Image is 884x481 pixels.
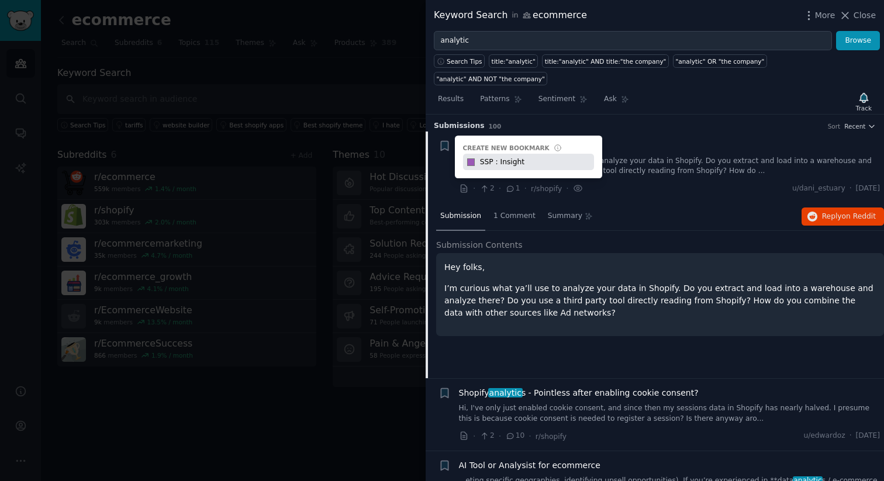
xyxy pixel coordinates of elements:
[436,239,523,251] span: Submission Contents
[489,123,502,130] span: 100
[604,94,617,105] span: Ask
[856,184,880,194] span: [DATE]
[675,57,764,65] div: "analytic" OR "the company"
[499,182,501,195] span: ·
[802,207,884,226] button: Replyon Reddit
[850,184,852,194] span: ·
[815,9,835,22] span: More
[548,211,582,222] span: Summary
[459,403,880,424] a: Hi, I've only just enabled cookie consent, and since then my sessions data in Shopify has nearly ...
[854,9,876,22] span: Close
[538,94,575,105] span: Sentiment
[434,31,832,51] input: Try a keyword related to your business
[473,182,475,195] span: ·
[444,282,876,319] p: I’m curious what ya’ll use to analyze your data in Shopify. Do you extract and load into a wareho...
[493,211,536,222] span: 1 Comment
[529,430,531,442] span: ·
[434,8,587,23] div: Keyword Search ecommerce
[792,184,845,194] span: u/dani_estuary
[479,184,494,194] span: 2
[480,94,509,105] span: Patterns
[447,57,482,65] span: Search Tips
[440,211,481,222] span: Submission
[852,89,876,114] button: Track
[489,54,538,68] a: title:"analytic"
[492,57,536,65] div: title:"analytic"
[836,31,880,51] button: Browse
[444,261,876,274] p: Hey folks,
[505,431,524,441] span: 10
[512,11,518,21] span: in
[856,104,872,112] div: Track
[531,185,562,193] span: r/shopify
[524,182,527,195] span: ·
[488,388,523,397] span: analytic
[803,431,845,441] span: u/edwardoz
[803,9,835,22] button: More
[600,90,633,114] a: Ask
[438,94,464,105] span: Results
[434,72,547,85] a: "analytic" AND NOT "the company"
[437,75,545,83] div: "analytic" AND NOT "the company"
[473,430,475,442] span: ·
[828,122,841,130] div: Sort
[842,212,876,220] span: on Reddit
[844,122,876,130] button: Recent
[856,431,880,441] span: [DATE]
[463,144,550,152] div: Create new bookmark
[459,387,699,399] a: Shopifyanalytics - Pointless after enabling cookie consent?
[566,182,568,195] span: ·
[434,90,468,114] a: Results
[434,54,485,68] button: Search Tips
[479,431,494,441] span: 2
[459,387,699,399] span: Shopify s - Pointless after enabling cookie consent?
[545,57,667,65] div: title:"analytic" AND title:"the company"
[476,90,526,114] a: Patterns
[542,54,669,68] a: title:"analytic" AND title:"the company"
[534,90,592,114] a: Sentiment
[459,156,880,177] a: Hey folks, I’m curious what ya’ll use to analyze your data in Shopify. Do you extract and load in...
[850,431,852,441] span: ·
[839,9,876,22] button: Close
[505,184,520,194] span: 1
[434,121,485,132] span: Submission s
[673,54,767,68] a: "analytic" OR "the company"
[499,430,501,442] span: ·
[459,459,600,472] a: AI Tool or Analysist for ecommerce
[844,122,865,130] span: Recent
[478,154,593,170] input: Name bookmark
[536,432,567,441] span: r/shopify
[822,212,876,222] span: Reply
